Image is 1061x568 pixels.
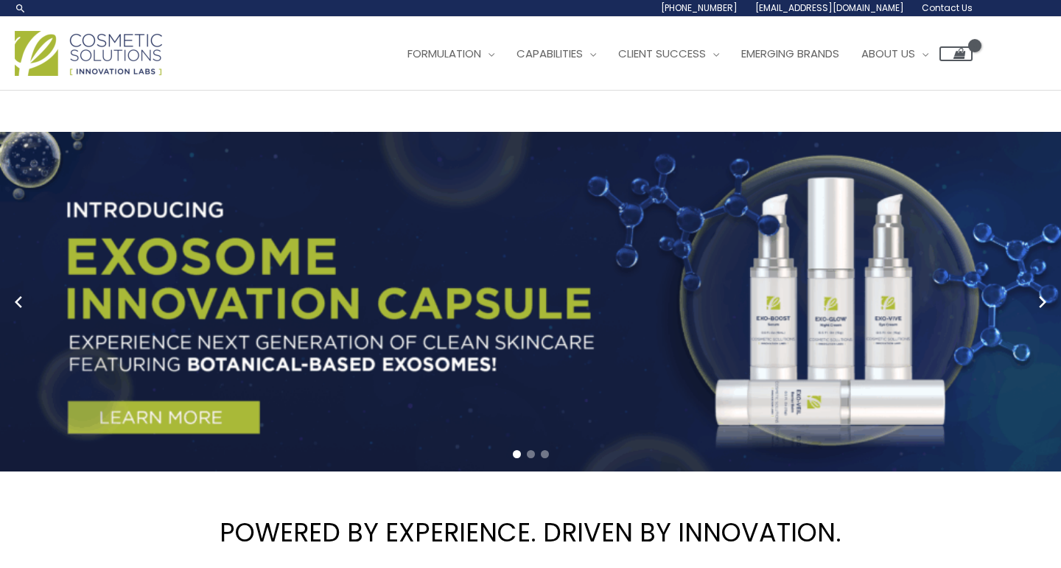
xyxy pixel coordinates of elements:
a: About Us [850,32,939,76]
a: Emerging Brands [730,32,850,76]
span: Formulation [407,46,481,61]
a: Client Success [607,32,730,76]
button: Previous slide [7,291,29,313]
span: Go to slide 3 [541,450,549,458]
img: Cosmetic Solutions Logo [15,31,162,76]
a: Search icon link [15,2,27,14]
button: Next slide [1032,291,1054,313]
span: About Us [861,46,915,61]
span: [EMAIL_ADDRESS][DOMAIN_NAME] [755,1,904,14]
span: Contact Us [922,1,973,14]
span: Go to slide 1 [513,450,521,458]
span: Go to slide 2 [527,450,535,458]
span: [PHONE_NUMBER] [661,1,738,14]
span: Client Success [618,46,706,61]
a: Capabilities [505,32,607,76]
a: Formulation [396,32,505,76]
span: Emerging Brands [741,46,839,61]
span: Capabilities [517,46,583,61]
a: View Shopping Cart, empty [939,46,973,61]
nav: Site Navigation [385,32,973,76]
